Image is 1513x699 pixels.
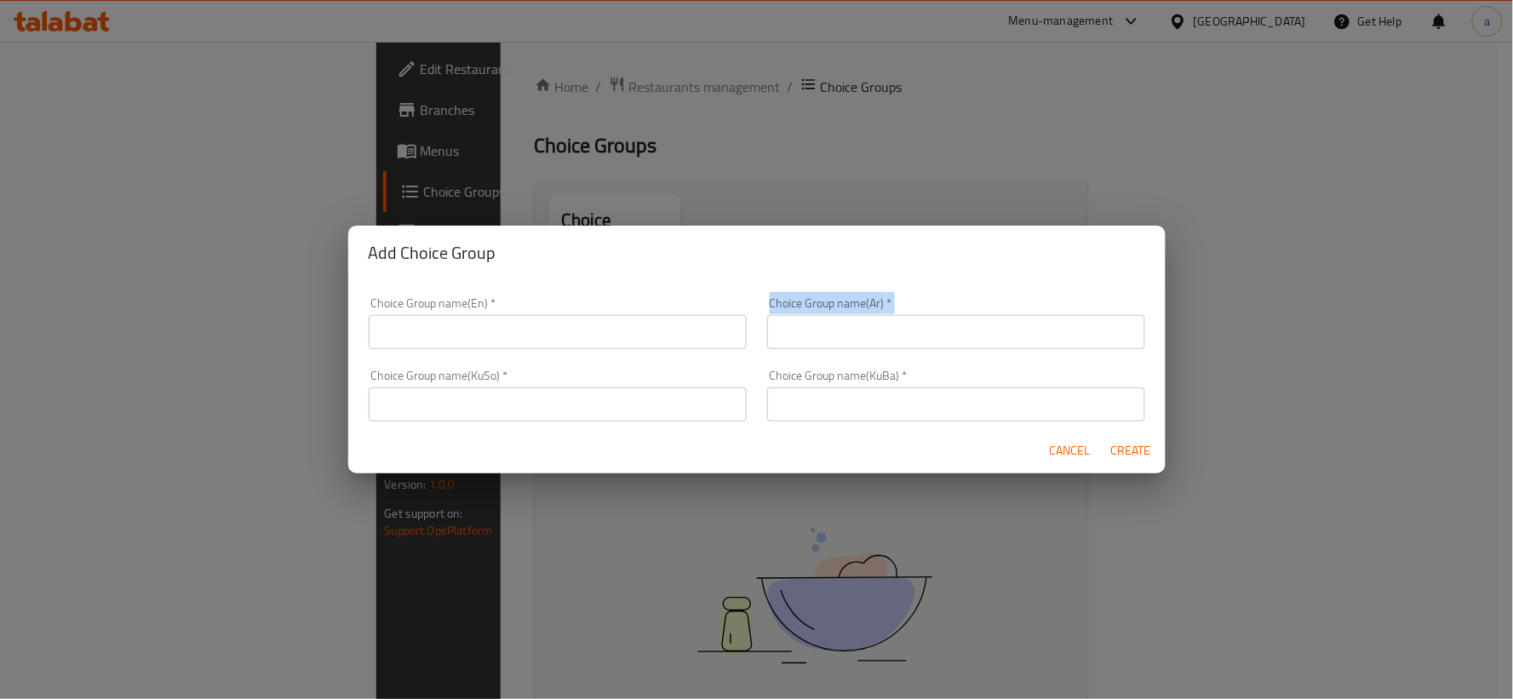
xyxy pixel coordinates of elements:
[369,387,747,421] input: Please enter Choice Group name(KuSo)
[1050,440,1091,461] span: Cancel
[1111,440,1152,461] span: Create
[767,387,1145,421] input: Please enter Choice Group name(KuBa)
[1043,435,1097,467] button: Cancel
[767,315,1145,349] input: Please enter Choice Group name(ar)
[369,315,747,349] input: Please enter Choice Group name(en)
[1104,435,1159,467] button: Create
[369,239,1145,266] h2: Add Choice Group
